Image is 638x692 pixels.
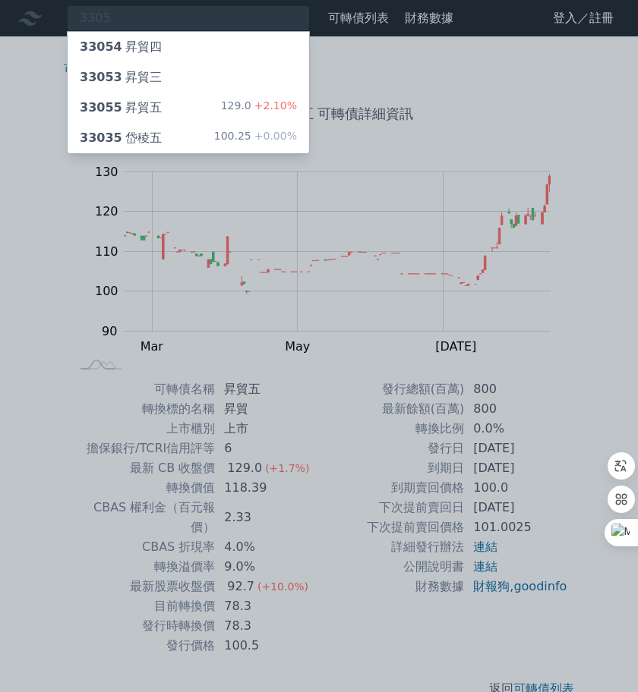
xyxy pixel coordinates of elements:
[68,123,309,153] a: 33035岱稜五 100.25+0.00%
[251,99,297,112] span: +2.10%
[251,130,297,142] span: +0.00%
[221,99,297,117] div: 129.0
[80,100,122,115] span: 33055
[80,39,122,54] span: 33054
[68,32,309,62] a: 33054昇貿四
[68,62,309,93] a: 33053昇貿三
[80,131,122,145] span: 33035
[80,38,162,56] div: 昇貿四
[80,99,162,117] div: 昇貿五
[68,93,309,123] a: 33055昇貿五 129.0+2.10%
[80,129,162,147] div: 岱稜五
[214,129,297,147] div: 100.25
[80,70,122,84] span: 33053
[80,68,162,86] div: 昇貿三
